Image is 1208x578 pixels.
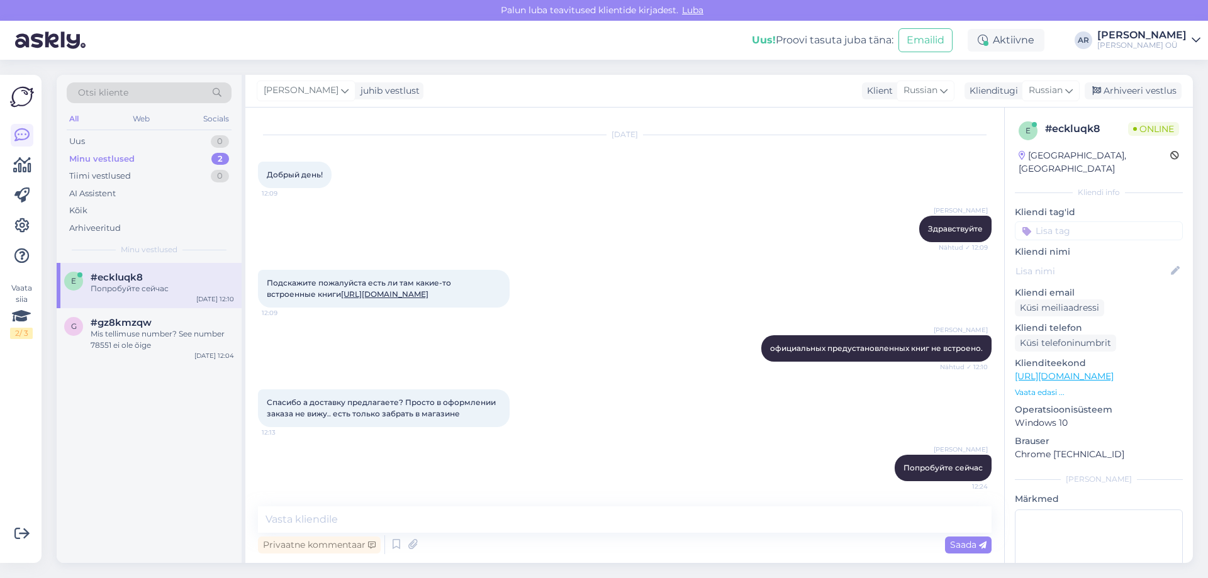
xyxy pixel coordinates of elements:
[1015,321,1183,335] p: Kliendi telefon
[928,224,983,233] span: Здравствуйте
[258,129,992,140] div: [DATE]
[262,189,309,198] span: 12:09
[267,397,498,418] span: Спасибо а доставку предлагаете? Просто в оформлении заказа не вижу.. есть только забрать в магазине
[130,111,152,127] div: Web
[10,85,34,109] img: Askly Logo
[1015,206,1183,219] p: Kliendi tag'id
[211,153,229,165] div: 2
[752,34,776,46] b: Uus!
[1015,370,1114,382] a: [URL][DOMAIN_NAME]
[262,308,309,318] span: 12:09
[258,536,381,553] div: Privaatne kommentaar
[211,170,229,182] div: 0
[267,170,323,179] span: Добрый день!
[1015,492,1183,506] p: Märkmed
[1015,245,1183,258] p: Kliendi nimi
[1019,149,1170,175] div: [GEOGRAPHIC_DATA], [GEOGRAPHIC_DATA]
[934,206,988,215] span: [PERSON_NAME]
[1045,121,1128,136] div: # eckluqk8
[1015,187,1183,198] div: Kliendi info
[678,4,707,16] span: Luba
[1015,221,1183,240] input: Lisa tag
[69,153,135,165] div: Minu vestlused
[341,289,428,299] a: [URL][DOMAIN_NAME]
[1015,416,1183,430] p: Windows 10
[752,33,893,48] div: Proovi tasuta juba täna:
[939,243,988,252] span: Nähtud ✓ 12:09
[121,244,177,255] span: Minu vestlused
[264,84,338,97] span: [PERSON_NAME]
[1015,335,1116,352] div: Küsi telefoninumbrit
[1015,474,1183,485] div: [PERSON_NAME]
[91,283,234,294] div: Попробуйте сейчас
[898,28,953,52] button: Emailid
[934,325,988,335] span: [PERSON_NAME]
[69,187,116,200] div: AI Assistent
[1015,286,1183,299] p: Kliendi email
[1097,30,1187,40] div: [PERSON_NAME]
[91,317,152,328] span: #gz8kmzqw
[194,351,234,360] div: [DATE] 12:04
[69,170,131,182] div: Tiimi vestlused
[67,111,81,127] div: All
[78,86,128,99] span: Otsi kliente
[196,294,234,304] div: [DATE] 12:10
[770,343,983,353] span: официальных предустановленных книг не встроено.
[1029,84,1063,97] span: Russian
[950,539,987,550] span: Saada
[1015,448,1183,461] p: Chrome [TECHNICAL_ID]
[1015,403,1183,416] p: Operatsioonisüsteem
[201,111,232,127] div: Socials
[1026,126,1031,135] span: e
[10,282,33,339] div: Vaata siia
[91,328,234,351] div: Mis tellimuse number? See number 78551 ei ole õige
[1097,30,1200,50] a: [PERSON_NAME][PERSON_NAME] OÜ
[1015,357,1183,370] p: Klienditeekond
[91,272,143,283] span: #eckluqk8
[10,328,33,339] div: 2 / 3
[355,84,420,97] div: juhib vestlust
[941,482,988,491] span: 12:24
[862,84,893,97] div: Klient
[968,29,1044,52] div: Aktiivne
[1015,299,1104,316] div: Küsi meiliaadressi
[211,135,229,148] div: 0
[1015,435,1183,448] p: Brauser
[1128,122,1179,136] span: Online
[71,276,76,286] span: e
[267,278,453,299] span: Подскажите пожалуйста есть ли там какие-то встроенные книги
[71,321,77,331] span: g
[1097,40,1187,50] div: [PERSON_NAME] OÜ
[69,222,121,235] div: Arhiveeritud
[262,428,309,437] span: 12:13
[940,362,988,372] span: Nähtud ✓ 12:10
[69,204,87,217] div: Kõik
[1015,264,1168,278] input: Lisa nimi
[934,445,988,454] span: [PERSON_NAME]
[1075,31,1092,49] div: AR
[903,463,983,472] span: Попробуйте сейчас
[69,135,85,148] div: Uus
[965,84,1018,97] div: Klienditugi
[1085,82,1182,99] div: Arhiveeri vestlus
[903,84,937,97] span: Russian
[1015,387,1183,398] p: Vaata edasi ...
